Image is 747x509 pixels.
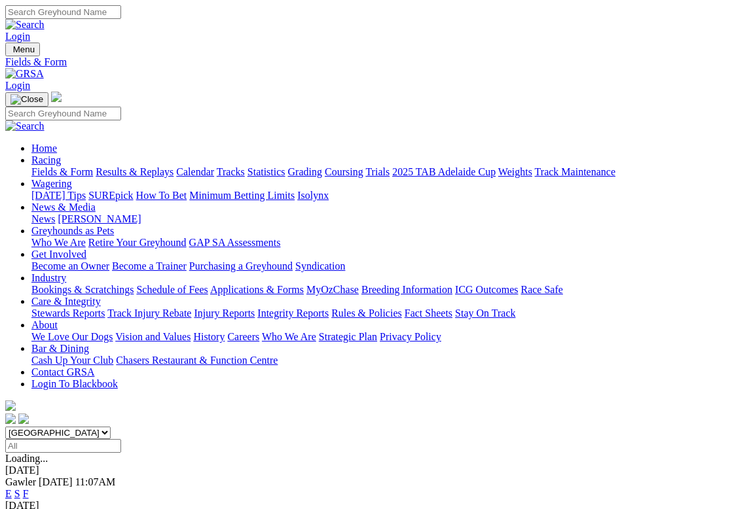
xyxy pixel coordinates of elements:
[5,19,45,31] img: Search
[75,476,116,487] span: 11:07AM
[5,31,30,42] a: Login
[189,237,281,248] a: GAP SA Assessments
[247,166,285,177] a: Statistics
[361,284,452,295] a: Breeding Information
[31,190,86,201] a: [DATE] Tips
[5,476,36,487] span: Gawler
[31,154,61,166] a: Racing
[31,213,55,224] a: News
[96,166,173,177] a: Results & Replays
[51,92,62,102] img: logo-grsa-white.png
[31,343,89,354] a: Bar & Dining
[194,307,255,319] a: Injury Reports
[31,331,113,342] a: We Love Our Dogs
[31,284,134,295] a: Bookings & Scratchings
[31,355,113,366] a: Cash Up Your Club
[520,284,562,295] a: Race Safe
[31,366,94,377] a: Contact GRSA
[136,190,187,201] a: How To Bet
[5,80,30,91] a: Login
[5,400,16,411] img: logo-grsa-white.png
[31,260,742,272] div: Get Involved
[31,237,742,249] div: Greyhounds as Pets
[455,284,518,295] a: ICG Outcomes
[5,92,48,107] button: Toggle navigation
[5,5,121,19] input: Search
[498,166,532,177] a: Weights
[136,284,208,295] a: Schedule of Fees
[107,307,191,319] a: Track Injury Rebate
[5,68,44,80] img: GRSA
[115,331,191,342] a: Vision and Values
[306,284,359,295] a: MyOzChase
[257,307,329,319] a: Integrity Reports
[31,296,101,307] a: Care & Integrity
[535,166,615,177] a: Track Maintenance
[380,331,441,342] a: Privacy Policy
[31,284,742,296] div: Industry
[5,453,48,464] span: Loading...
[210,284,304,295] a: Applications & Forms
[5,107,121,120] input: Search
[14,488,20,499] a: S
[31,166,93,177] a: Fields & Form
[23,488,29,499] a: F
[31,272,66,283] a: Industry
[31,307,742,319] div: Care & Integrity
[331,307,402,319] a: Rules & Policies
[31,202,96,213] a: News & Media
[10,94,43,105] img: Close
[5,413,16,424] img: facebook.svg
[5,56,742,68] a: Fields & Form
[176,166,214,177] a: Calendar
[189,190,295,201] a: Minimum Betting Limits
[31,178,72,189] a: Wagering
[5,120,45,132] img: Search
[262,331,316,342] a: Who We Are
[112,260,187,272] a: Become a Trainer
[31,319,58,330] a: About
[88,237,187,248] a: Retire Your Greyhound
[18,413,29,424] img: twitter.svg
[325,166,363,177] a: Coursing
[58,213,141,224] a: [PERSON_NAME]
[5,439,121,453] input: Select date
[31,225,114,236] a: Greyhounds as Pets
[31,378,118,389] a: Login To Blackbook
[5,465,742,476] div: [DATE]
[297,190,329,201] a: Isolynx
[288,166,322,177] a: Grading
[5,43,40,56] button: Toggle navigation
[189,260,293,272] a: Purchasing a Greyhound
[392,166,496,177] a: 2025 TAB Adelaide Cup
[365,166,390,177] a: Trials
[39,476,73,487] span: [DATE]
[217,166,245,177] a: Tracks
[193,331,225,342] a: History
[319,331,377,342] a: Strategic Plan
[31,331,742,343] div: About
[31,237,86,248] a: Who We Are
[31,249,86,260] a: Get Involved
[116,355,278,366] a: Chasers Restaurant & Function Centre
[31,166,742,178] div: Racing
[31,213,742,225] div: News & Media
[31,260,109,272] a: Become an Owner
[31,190,742,202] div: Wagering
[31,307,105,319] a: Stewards Reports
[31,143,57,154] a: Home
[88,190,133,201] a: SUREpick
[31,355,742,366] div: Bar & Dining
[13,44,35,54] span: Menu
[405,307,452,319] a: Fact Sheets
[455,307,515,319] a: Stay On Track
[5,488,12,499] a: E
[227,331,259,342] a: Careers
[295,260,345,272] a: Syndication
